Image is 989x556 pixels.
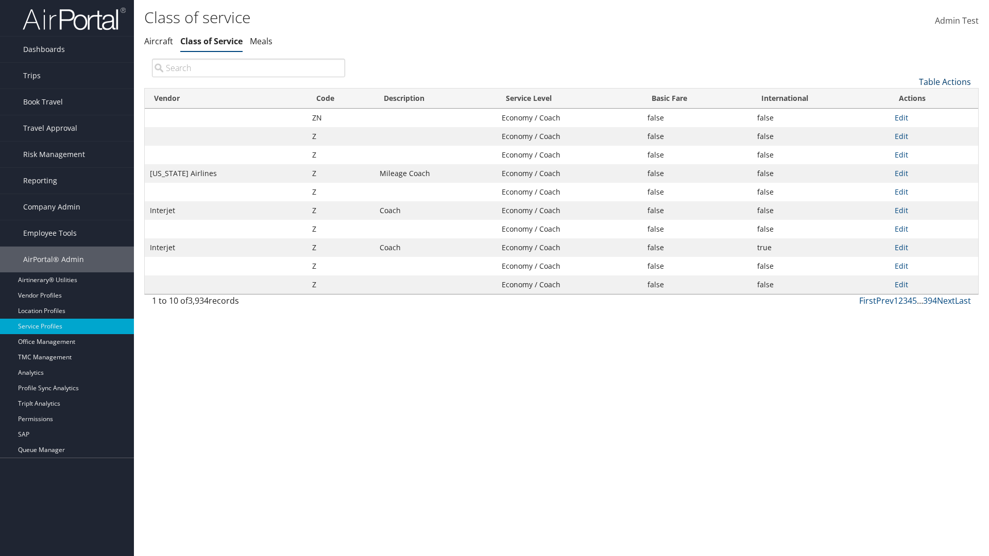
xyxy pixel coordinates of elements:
td: Z [307,201,374,220]
a: Edit [895,280,908,289]
a: Edit [895,187,908,197]
a: 394 [923,295,937,306]
a: Edit [895,224,908,234]
td: Economy / Coach [497,238,642,257]
td: ZN [307,109,374,127]
th: International: activate to sort column ascending [752,89,890,109]
th: Basic Fare: activate to sort column ascending [642,89,752,109]
span: Travel Approval [23,115,77,141]
span: 3,934 [188,295,209,306]
a: Edit [895,131,908,141]
td: Z [307,164,374,183]
td: Z [307,220,374,238]
td: false [752,164,890,183]
th: Actions [890,89,978,109]
span: Admin Test [935,15,979,26]
th: Vendor: activate to sort column ascending [145,89,307,109]
td: false [752,220,890,238]
span: Risk Management [23,142,85,167]
td: Economy / Coach [497,201,642,220]
td: false [642,201,752,220]
td: false [752,275,890,294]
td: [US_STATE] Airlines [145,164,307,183]
td: Z [307,183,374,201]
td: false [752,183,890,201]
td: Economy / Coach [497,257,642,275]
span: Book Travel [23,89,63,115]
a: Prev [876,295,894,306]
a: 5 [912,295,917,306]
td: false [642,257,752,275]
a: 3 [903,295,908,306]
a: Class of Service [180,36,243,47]
td: Z [307,257,374,275]
td: Coach [374,201,497,220]
td: false [752,127,890,146]
a: Edit [895,168,908,178]
td: Coach [374,238,497,257]
a: Edit [895,261,908,271]
span: AirPortal® Admin [23,247,84,272]
td: Z [307,146,374,164]
td: false [642,146,752,164]
a: 1 [894,295,898,306]
td: Economy / Coach [497,164,642,183]
a: Next [937,295,955,306]
a: Meals [250,36,272,47]
span: Employee Tools [23,220,77,246]
td: false [642,164,752,183]
span: Reporting [23,168,57,194]
a: Edit [895,113,908,123]
td: Economy / Coach [497,220,642,238]
div: 1 to 10 of records [152,294,345,312]
a: First [859,295,876,306]
td: Economy / Coach [497,109,642,127]
td: Z [307,275,374,294]
img: airportal-logo.png [23,7,126,31]
td: Z [307,127,374,146]
td: Economy / Coach [497,183,642,201]
th: Code: activate to sort column ascending [307,89,374,109]
td: false [752,109,890,127]
td: Interjet [145,201,307,220]
td: true [752,238,890,257]
a: Last [955,295,971,306]
span: Dashboards [23,37,65,62]
a: Edit [895,242,908,252]
h1: Class of service [144,7,701,28]
a: Table Actions [919,76,971,88]
td: false [642,275,752,294]
span: Trips [23,63,41,89]
td: false [642,220,752,238]
td: Z [307,238,374,257]
td: Mileage Coach [374,164,497,183]
span: … [917,295,923,306]
th: Service Level: activate to sort column ascending [497,89,642,109]
a: Edit [895,205,908,215]
td: Economy / Coach [497,127,642,146]
td: false [752,146,890,164]
td: false [752,257,890,275]
td: false [642,127,752,146]
td: false [642,109,752,127]
span: Company Admin [23,194,80,220]
td: false [752,201,890,220]
a: Admin Test [935,5,979,37]
a: Aircraft [144,36,173,47]
input: Search [152,59,345,77]
a: 2 [898,295,903,306]
td: Economy / Coach [497,275,642,294]
td: false [642,238,752,257]
td: false [642,183,752,201]
td: Interjet [145,238,307,257]
td: Economy / Coach [497,146,642,164]
a: Edit [895,150,908,160]
a: 4 [908,295,912,306]
th: Description: activate to sort column ascending [374,89,497,109]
